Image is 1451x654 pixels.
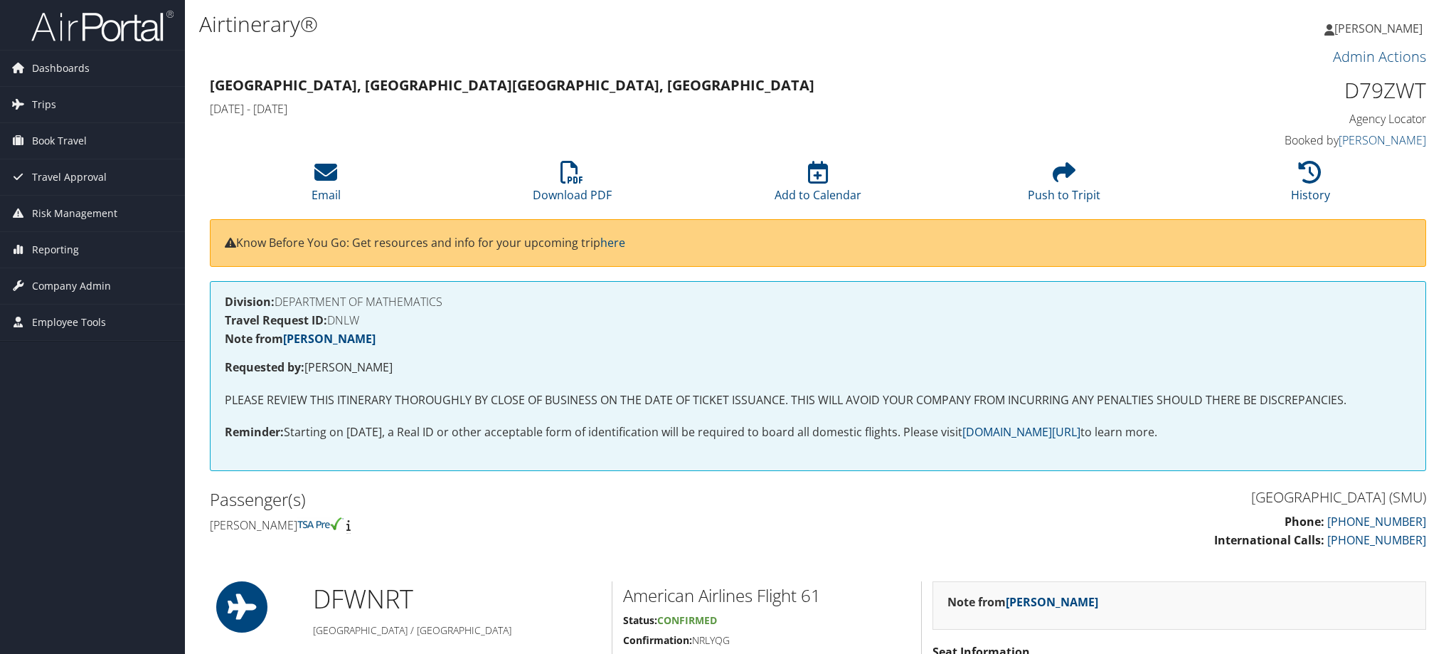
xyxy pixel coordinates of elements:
a: History [1291,169,1330,203]
a: [PERSON_NAME] [1006,594,1098,610]
a: [PERSON_NAME] [283,331,376,347]
h1: D79ZWT [1138,75,1426,105]
h3: [GEOGRAPHIC_DATA] (SMU) [829,487,1426,507]
strong: Travel Request ID: [225,312,327,328]
span: Trips [32,87,56,122]
strong: International Calls: [1214,532,1324,548]
a: Add to Calendar [775,169,861,203]
span: Book Travel [32,123,87,159]
p: [PERSON_NAME] [225,359,1411,377]
a: [PHONE_NUMBER] [1327,532,1426,548]
span: [PERSON_NAME] [1334,21,1423,36]
h4: DNLW [225,315,1411,326]
span: Dashboards [32,51,90,86]
a: Email [312,169,341,203]
img: tsa-precheck.png [297,517,344,530]
h5: [GEOGRAPHIC_DATA] / [GEOGRAPHIC_DATA] [313,623,601,638]
strong: Requested by: [225,359,304,375]
p: PLEASE REVIEW THIS ITINERARY THOROUGHLY BY CLOSE OF BUSINESS ON THE DATE OF TICKET ISSUANCE. THIS... [225,391,1411,410]
strong: [GEOGRAPHIC_DATA], [GEOGRAPHIC_DATA] [GEOGRAPHIC_DATA], [GEOGRAPHIC_DATA] [210,75,814,95]
strong: Status: [623,613,657,627]
strong: Division: [225,294,275,310]
h5: NRLYQG [623,633,910,648]
strong: Note from [947,594,1098,610]
h4: [DATE] - [DATE] [210,101,1117,117]
span: Travel Approval [32,159,107,195]
h4: [PERSON_NAME] [210,517,807,533]
a: Download PDF [533,169,612,203]
h4: Booked by [1138,132,1426,148]
span: Reporting [32,232,79,268]
h4: Agency Locator [1138,111,1426,127]
a: Push to Tripit [1028,169,1100,203]
h1: DFW NRT [313,581,601,617]
span: Employee Tools [32,305,106,340]
h2: American Airlines Flight 61 [623,584,910,608]
span: Company Admin [32,268,111,304]
h4: DEPARTMENT OF MATHEMATICS [225,296,1411,307]
a: here [600,235,625,250]
a: [PERSON_NAME] [1339,132,1426,148]
strong: Phone: [1285,514,1324,529]
img: airportal-logo.png [31,9,174,43]
h2: Passenger(s) [210,487,807,512]
strong: Confirmation: [623,633,692,647]
a: [PHONE_NUMBER] [1327,514,1426,529]
a: [DOMAIN_NAME][URL] [962,424,1080,440]
span: Risk Management [32,196,117,231]
span: Confirmed [657,613,717,627]
p: Starting on [DATE], a Real ID or other acceptable form of identification will be required to boar... [225,423,1411,442]
strong: Reminder: [225,424,284,440]
p: Know Before You Go: Get resources and info for your upcoming trip [225,234,1411,253]
a: Admin Actions [1333,47,1426,66]
h1: Airtinerary® [199,9,1024,39]
a: [PERSON_NAME] [1324,7,1437,50]
strong: Note from [225,331,376,347]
